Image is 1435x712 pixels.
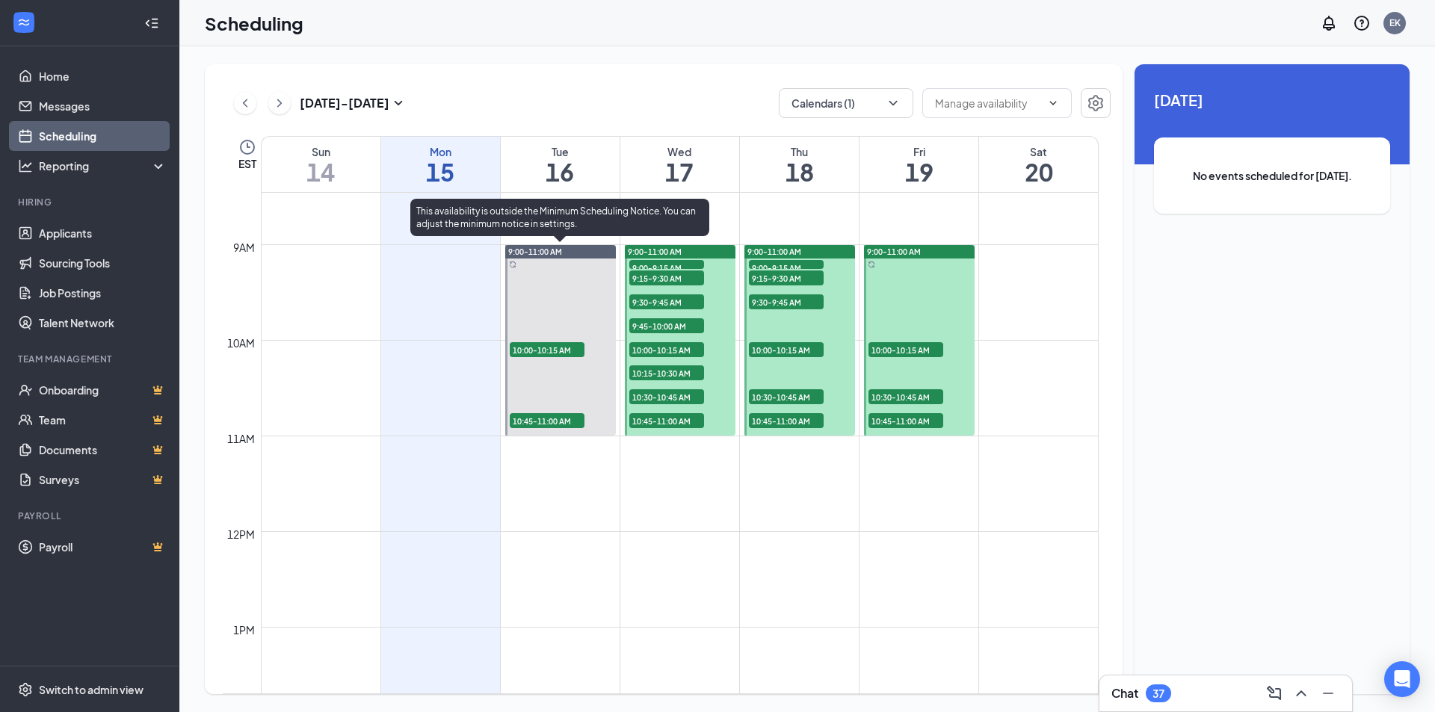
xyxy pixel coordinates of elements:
[508,247,562,257] span: 9:00-11:00 AM
[39,308,167,338] a: Talent Network
[868,389,943,404] span: 10:30-10:45 AM
[620,137,739,192] a: September 17, 2025
[979,137,1098,192] a: September 20, 2025
[1081,88,1111,118] button: Settings
[262,137,380,192] a: September 14, 2025
[501,137,620,192] a: September 16, 2025
[238,94,253,112] svg: ChevronLeft
[935,95,1041,111] input: Manage availability
[629,318,704,333] span: 9:45-10:00 AM
[629,342,704,357] span: 10:00-10:15 AM
[39,278,167,308] a: Job Postings
[620,159,739,185] h1: 17
[1184,167,1360,184] span: No events scheduled for [DATE].
[39,218,167,248] a: Applicants
[381,137,500,192] a: September 15, 2025
[1265,684,1283,702] svg: ComposeMessage
[629,413,704,428] span: 10:45-11:00 AM
[262,159,380,185] h1: 14
[1292,684,1310,702] svg: ChevronUp
[389,94,407,112] svg: SmallChevronDown
[1384,661,1420,697] div: Open Intercom Messenger
[1111,685,1138,702] h3: Chat
[749,294,824,309] span: 9:30-9:45 AM
[979,159,1098,185] h1: 20
[1152,687,1164,700] div: 37
[1154,88,1390,111] span: [DATE]
[238,138,256,156] svg: Clock
[1289,681,1313,705] button: ChevronUp
[1389,16,1401,29] div: EK
[238,156,256,171] span: EST
[740,144,859,159] div: Thu
[1320,14,1338,32] svg: Notifications
[867,247,921,257] span: 9:00-11:00 AM
[272,94,287,112] svg: ChevronRight
[860,159,978,185] h1: 19
[300,95,389,111] h3: [DATE] - [DATE]
[39,61,167,91] a: Home
[868,261,875,268] svg: Sync
[868,342,943,357] span: 10:00-10:15 AM
[205,10,303,36] h1: Scheduling
[381,144,500,159] div: Mon
[749,342,824,357] span: 10:00-10:15 AM
[1047,97,1059,109] svg: ChevronDown
[979,144,1098,159] div: Sat
[510,342,584,357] span: 10:00-10:15 AM
[39,465,167,495] a: SurveysCrown
[749,270,824,285] span: 9:15-9:30 AM
[629,365,704,380] span: 10:15-10:30 AM
[860,137,978,192] a: September 19, 2025
[224,526,258,542] div: 12pm
[39,532,167,562] a: PayrollCrown
[629,260,704,275] span: 9:00-9:15 AM
[268,92,291,114] button: ChevronRight
[39,375,167,405] a: OnboardingCrown
[39,248,167,278] a: Sourcing Tools
[510,413,584,428] span: 10:45-11:00 AM
[740,159,859,185] h1: 18
[749,260,824,275] span: 9:00-9:15 AM
[39,158,167,173] div: Reporting
[18,196,164,208] div: Hiring
[144,16,159,31] svg: Collapse
[747,247,801,257] span: 9:00-11:00 AM
[779,88,913,118] button: Calendars (1)ChevronDown
[224,335,258,351] div: 10am
[39,405,167,435] a: TeamCrown
[629,389,704,404] span: 10:30-10:45 AM
[262,144,380,159] div: Sun
[620,144,739,159] div: Wed
[39,91,167,121] a: Messages
[509,261,516,268] svg: Sync
[1353,14,1371,32] svg: QuestionInfo
[629,294,704,309] span: 9:30-9:45 AM
[628,247,682,257] span: 9:00-11:00 AM
[749,413,824,428] span: 10:45-11:00 AM
[18,353,164,365] div: Team Management
[16,15,31,30] svg: WorkstreamLogo
[230,239,258,256] div: 9am
[18,682,33,697] svg: Settings
[18,158,33,173] svg: Analysis
[1087,94,1105,112] svg: Settings
[886,96,901,111] svg: ChevronDown
[749,389,824,404] span: 10:30-10:45 AM
[1316,681,1340,705] button: Minimize
[234,92,256,114] button: ChevronLeft
[410,199,709,236] div: This availability is outside the Minimum Scheduling Notice. You can adjust the minimum notice in ...
[39,682,143,697] div: Switch to admin view
[501,144,620,159] div: Tue
[381,159,500,185] h1: 15
[39,121,167,151] a: Scheduling
[230,622,258,638] div: 1pm
[860,144,978,159] div: Fri
[39,435,167,465] a: DocumentsCrown
[501,159,620,185] h1: 16
[740,137,859,192] a: September 18, 2025
[1319,684,1337,702] svg: Minimize
[868,413,943,428] span: 10:45-11:00 AM
[18,510,164,522] div: Payroll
